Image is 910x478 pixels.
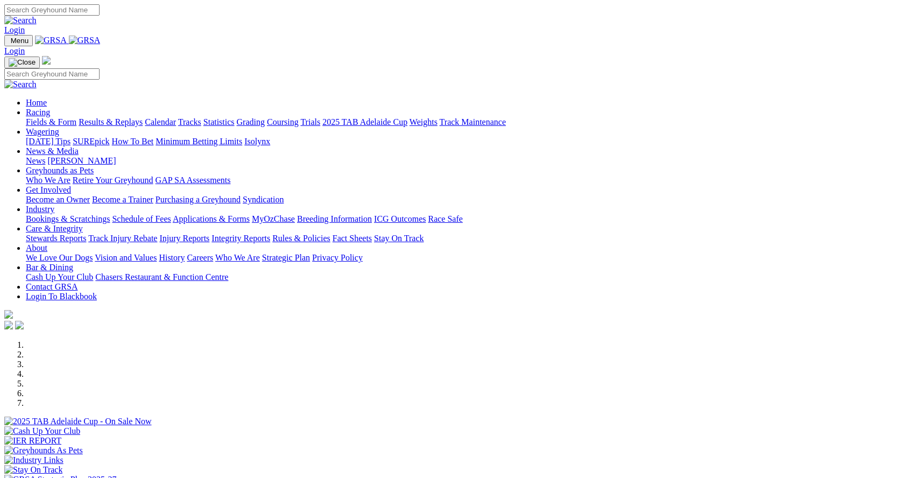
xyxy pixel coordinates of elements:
[322,117,407,126] a: 2025 TAB Adelaide Cup
[243,195,284,204] a: Syndication
[26,175,906,185] div: Greyhounds as Pets
[4,4,100,16] input: Search
[26,117,76,126] a: Fields & Form
[159,234,209,243] a: Injury Reports
[4,25,25,34] a: Login
[145,117,176,126] a: Calendar
[26,234,86,243] a: Stewards Reports
[4,417,152,426] img: 2025 TAB Adelaide Cup - On Sale Now
[173,214,250,223] a: Applications & Forms
[26,98,47,107] a: Home
[112,137,154,146] a: How To Bet
[374,214,426,223] a: ICG Outcomes
[267,117,299,126] a: Coursing
[26,272,906,282] div: Bar & Dining
[4,436,61,446] img: IER REPORT
[4,446,83,455] img: Greyhounds As Pets
[26,127,59,136] a: Wagering
[187,253,213,262] a: Careers
[440,117,506,126] a: Track Maintenance
[26,137,906,146] div: Wagering
[26,137,70,146] a: [DATE] Tips
[333,234,372,243] a: Fact Sheets
[211,234,270,243] a: Integrity Reports
[4,57,40,68] button: Toggle navigation
[26,243,47,252] a: About
[26,272,93,282] a: Cash Up Your Club
[26,253,906,263] div: About
[26,185,71,194] a: Get Involved
[26,156,906,166] div: News & Media
[47,156,116,165] a: [PERSON_NAME]
[4,426,80,436] img: Cash Up Your Club
[26,214,906,224] div: Industry
[26,195,906,205] div: Get Involved
[4,35,33,46] button: Toggle navigation
[374,234,424,243] a: Stay On Track
[26,263,73,272] a: Bar & Dining
[215,253,260,262] a: Who We Are
[203,117,235,126] a: Statistics
[312,253,363,262] a: Privacy Policy
[300,117,320,126] a: Trials
[4,321,13,329] img: facebook.svg
[297,214,372,223] a: Breeding Information
[4,80,37,89] img: Search
[26,108,50,117] a: Racing
[9,58,36,67] img: Close
[262,253,310,262] a: Strategic Plan
[26,205,54,214] a: Industry
[159,253,185,262] a: History
[26,282,77,291] a: Contact GRSA
[4,16,37,25] img: Search
[26,156,45,165] a: News
[26,166,94,175] a: Greyhounds as Pets
[252,214,295,223] a: MyOzChase
[73,137,109,146] a: SUREpick
[4,465,62,475] img: Stay On Track
[26,292,97,301] a: Login To Blackbook
[410,117,438,126] a: Weights
[112,214,171,223] a: Schedule of Fees
[95,253,157,262] a: Vision and Values
[35,36,67,45] img: GRSA
[92,195,153,204] a: Become a Trainer
[88,234,157,243] a: Track Injury Rebate
[15,321,24,329] img: twitter.svg
[4,68,100,80] input: Search
[26,253,93,262] a: We Love Our Dogs
[26,234,906,243] div: Care & Integrity
[4,310,13,319] img: logo-grsa-white.png
[4,46,25,55] a: Login
[244,137,270,146] a: Isolynx
[69,36,101,45] img: GRSA
[95,272,228,282] a: Chasers Restaurant & Function Centre
[178,117,201,126] a: Tracks
[156,137,242,146] a: Minimum Betting Limits
[428,214,462,223] a: Race Safe
[156,195,241,204] a: Purchasing a Greyhound
[26,175,70,185] a: Who We Are
[73,175,153,185] a: Retire Your Greyhound
[42,56,51,65] img: logo-grsa-white.png
[26,195,90,204] a: Become an Owner
[79,117,143,126] a: Results & Replays
[156,175,231,185] a: GAP SA Assessments
[11,37,29,45] span: Menu
[26,224,83,233] a: Care & Integrity
[272,234,330,243] a: Rules & Policies
[26,146,79,156] a: News & Media
[26,214,110,223] a: Bookings & Scratchings
[4,455,64,465] img: Industry Links
[237,117,265,126] a: Grading
[26,117,906,127] div: Racing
